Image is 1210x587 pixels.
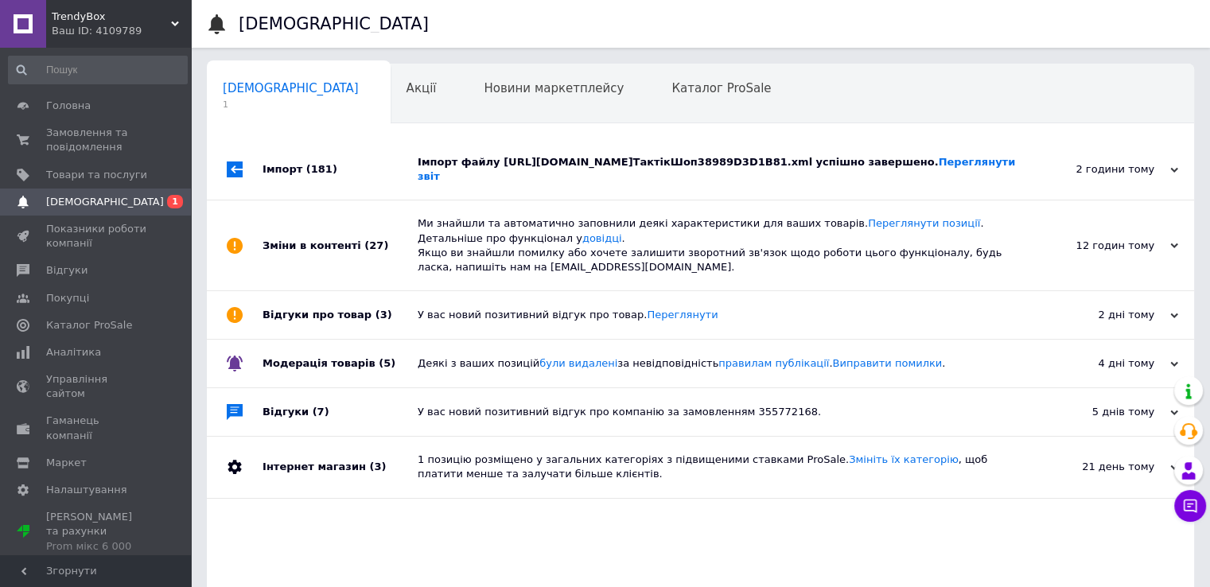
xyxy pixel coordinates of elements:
span: Замовлення та повідомлення [46,126,147,154]
span: [DEMOGRAPHIC_DATA] [46,195,164,209]
div: 21 день тому [1019,460,1178,474]
a: довідці [582,232,622,244]
a: Переглянути [647,309,718,321]
span: Налаштування [46,483,127,497]
span: Управління сайтом [46,372,147,401]
span: Гаманець компанії [46,414,147,442]
a: Переглянути позиції [868,217,980,229]
div: 2 дні тому [1019,308,1178,322]
span: Каталог ProSale [46,318,132,332]
span: Маркет [46,456,87,470]
span: Покупці [46,291,89,305]
span: Відгуки [46,263,88,278]
span: (27) [364,239,388,251]
input: Пошук [8,56,188,84]
span: Товари та послуги [46,168,147,182]
div: У вас новий позитивний відгук про товар. [418,308,1019,322]
span: Головна [46,99,91,113]
span: (3) [369,461,386,472]
span: [DEMOGRAPHIC_DATA] [223,81,359,95]
span: (7) [313,406,329,418]
span: 1 [167,195,183,208]
span: Акції [407,81,437,95]
div: Імпорт файлу [URL][DOMAIN_NAME]ТактікШоп38989D3D1B81.xml успішно завершено. [418,155,1019,184]
div: 1 позицію розміщено у загальних категоріях з підвищеними ставками ProSale. , щоб платити менше та... [418,453,1019,481]
h1: [DEMOGRAPHIC_DATA] [239,14,429,33]
span: TrendyBox [52,10,171,24]
div: Деякі з ваших позицій за невідповідність . . [418,356,1019,371]
a: були видалені [539,357,617,369]
a: правилам публікації [718,357,829,369]
div: 12 годин тому [1019,239,1178,253]
span: 1 [223,99,359,111]
span: (3) [375,309,392,321]
span: [PERSON_NAME] та рахунки [46,510,147,554]
div: 5 днів тому [1019,405,1178,419]
div: Ваш ID: 4109789 [52,24,191,38]
span: Новини маркетплейсу [484,81,624,95]
span: Каталог ProSale [671,81,771,95]
div: 4 дні тому [1019,356,1178,371]
div: 2 години тому [1019,162,1178,177]
a: Змініть їх категорію [849,453,959,465]
div: Імпорт [263,139,418,200]
div: Prom мікс 6 000 [46,539,147,554]
div: Модерація товарів [263,340,418,387]
div: Ми знайшли та автоматично заповнили деякі характеристики для ваших товарів. . Детальніше про функ... [418,216,1019,274]
span: Показники роботи компанії [46,222,147,251]
span: (181) [306,163,337,175]
div: Зміни в контенті [263,200,418,290]
span: Аналітика [46,345,101,360]
div: Відгуки про товар [263,291,418,339]
div: Інтернет магазин [263,437,418,497]
div: Відгуки [263,388,418,436]
button: Чат з покупцем [1174,490,1206,522]
span: (5) [379,357,395,369]
div: У вас новий позитивний відгук про компанію за замовленням 355772168. [418,405,1019,419]
a: Виправити помилки [832,357,942,369]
